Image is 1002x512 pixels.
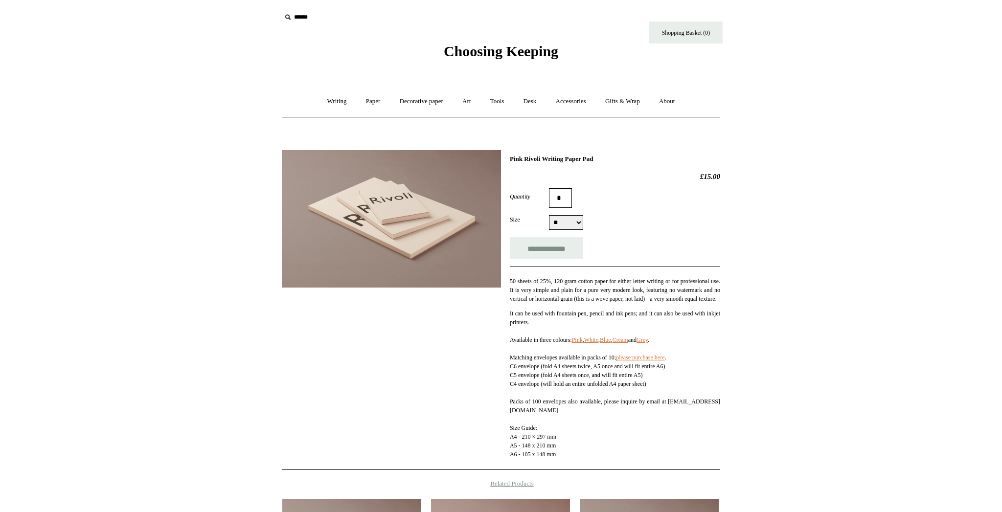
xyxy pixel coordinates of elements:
[600,336,611,343] a: Blue
[357,89,389,114] a: Paper
[649,22,723,44] a: Shopping Basket (0)
[444,43,558,59] span: Choosing Keeping
[613,336,628,343] a: Cream
[319,89,356,114] a: Writing
[572,336,583,343] a: Pink
[454,89,479,114] a: Art
[547,89,595,114] a: Accessories
[256,480,746,488] h4: Related Products
[510,309,720,459] p: It can be used with fountain pen, pencil and ink pens; and it can also be used with inkjet printe...
[510,192,549,201] label: Quantity
[510,172,720,181] h2: £15.00
[510,215,549,224] label: Size
[584,336,598,343] a: White
[444,51,558,58] a: Choosing Keeping
[391,89,452,114] a: Decorative paper
[616,354,664,361] a: please purchase here
[510,155,720,163] h1: Pink Rivoli Writing Paper Pad
[282,150,501,288] img: Pink Rivoli Writing Paper Pad
[510,277,720,303] p: 50 sheets of 25%, 120 gram cotton paper for either letter writing or for professional use. It is ...
[637,336,648,343] a: Grey
[481,89,513,114] a: Tools
[515,89,546,114] a: Desk
[596,89,649,114] a: Gifts & Wrap
[650,89,684,114] a: About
